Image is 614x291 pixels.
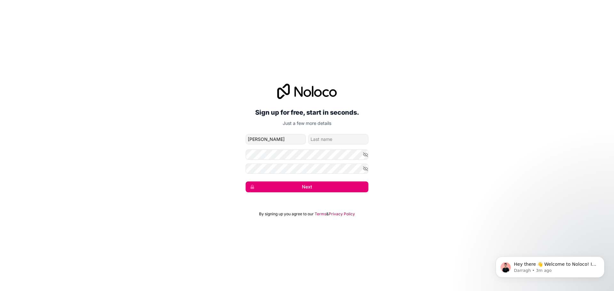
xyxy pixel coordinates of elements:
[486,243,614,288] iframe: Intercom notifications message
[308,134,368,144] input: family-name
[246,149,368,160] input: Password
[246,107,368,118] h2: Sign up for free, start in seconds.
[246,181,368,192] button: Next
[259,211,314,217] span: By signing up you agree to our
[329,211,355,217] a: Privacy Policy
[326,211,329,217] span: &
[246,120,368,126] p: Just a few more details
[315,211,326,217] a: Terms
[246,134,306,144] input: given-name
[246,164,368,174] input: Confirm password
